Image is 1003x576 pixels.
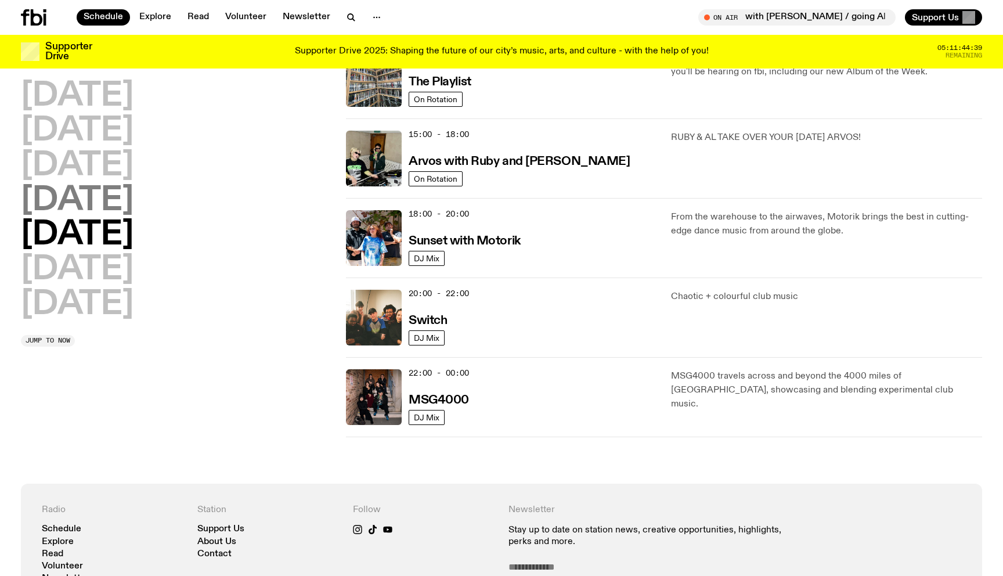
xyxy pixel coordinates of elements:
a: Volunteer [42,562,83,571]
a: Read [181,9,216,26]
button: [DATE] [21,185,134,217]
a: Schedule [77,9,130,26]
a: On Rotation [409,92,463,107]
img: Andrew, Reenie, and Pat stand in a row, smiling at the camera, in dappled light with a vine leafe... [346,210,402,266]
button: [DATE] [21,150,134,182]
p: From the warehouse to the airwaves, Motorik brings the best in cutting-edge dance music from arou... [671,210,982,238]
a: DJ Mix [409,330,445,345]
a: Support Us [197,525,244,534]
span: Jump to now [26,337,70,344]
button: [DATE] [21,254,134,286]
span: 05:11:44:39 [937,45,982,51]
a: DJ Mix [409,410,445,425]
h4: Newsletter [508,505,806,516]
button: [DATE] [21,115,134,147]
h3: Supporter Drive [45,42,92,62]
h4: Radio [42,505,183,516]
a: Contact [197,550,232,559]
span: 15:00 - 18:00 [409,129,469,140]
button: Jump to now [21,335,75,347]
a: Arvos with Ruby and [PERSON_NAME] [409,153,630,168]
span: 22:00 - 00:00 [409,368,469,379]
a: On Rotation [409,171,463,186]
button: Support Us [905,9,982,26]
span: 20:00 - 22:00 [409,288,469,299]
a: Schedule [42,525,81,534]
a: Newsletter [276,9,337,26]
button: [DATE] [21,80,134,113]
span: Remaining [946,52,982,59]
h3: The Playlist [409,76,471,88]
span: DJ Mix [414,254,439,262]
a: About Us [197,538,236,546]
img: Ruby wears a Collarbones t shirt and pretends to play the DJ decks, Al sings into a pringles can.... [346,131,402,186]
button: [DATE] [21,219,134,251]
span: On Rotation [414,95,457,103]
p: Stay up to date on station news, creative opportunities, highlights, perks and more. [508,525,806,547]
a: MSG4000 [409,392,469,406]
span: Support Us [912,12,959,23]
img: A warm film photo of the switch team sitting close together. from left to right: Cedar, Lau, Sand... [346,290,402,345]
p: Supporter Drive 2025: Shaping the future of our city’s music, arts, and culture - with the help o... [295,46,709,57]
h3: Switch [409,315,447,327]
a: The Playlist [409,74,471,88]
span: 18:00 - 20:00 [409,208,469,219]
a: Read [42,550,63,559]
a: Sunset with Motorik [409,233,521,247]
img: A corner shot of the fbi music library [346,51,402,107]
a: Volunteer [218,9,273,26]
a: Switch [409,312,447,327]
p: MSG4000 travels across and beyond the 4000 miles of [GEOGRAPHIC_DATA], showcasing and blending ex... [671,369,982,411]
h4: Follow [353,505,495,516]
a: DJ Mix [409,251,445,266]
p: Chaotic + colourful club music [671,290,982,304]
h3: MSG4000 [409,394,469,406]
h3: Arvos with Ruby and [PERSON_NAME] [409,156,630,168]
span: On Rotation [414,174,457,183]
span: DJ Mix [414,333,439,342]
button: [DATE] [21,289,134,321]
p: RUBY & AL TAKE OVER YOUR [DATE] ARVOS! [671,131,982,145]
span: DJ Mix [414,413,439,422]
h3: Sunset with Motorik [409,235,521,247]
a: Explore [132,9,178,26]
a: Explore [42,538,74,546]
button: On AirMornings with [PERSON_NAME] / going All Out [698,9,896,26]
h4: Station [197,505,339,516]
